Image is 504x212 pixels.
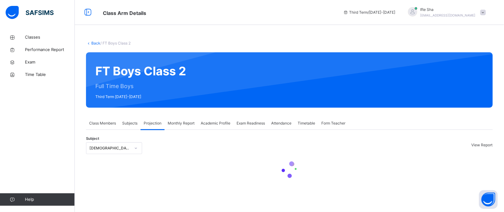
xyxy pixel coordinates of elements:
span: Class Members [89,120,116,126]
span: Classes [25,34,75,40]
span: View Report [472,143,493,147]
span: Academic Profile [201,120,230,126]
span: / FT Boys Class 2 [100,41,131,45]
span: [EMAIL_ADDRESS][DOMAIN_NAME] [420,13,476,17]
span: session/term information [343,10,396,15]
span: Time Table [25,72,75,78]
img: safsims [6,6,54,19]
span: Class Arm Details [103,10,146,16]
span: Exam [25,59,75,65]
span: Monthly Report [168,120,194,126]
span: Performance Report [25,47,75,53]
span: Help [25,196,74,203]
div: IfteSha [402,7,489,18]
a: Back [91,41,100,45]
span: Subject [86,136,99,141]
span: Exam Readiness [237,120,265,126]
div: [DEMOGRAPHIC_DATA] Memorisation [89,145,131,151]
span: Form Teacher [321,120,345,126]
button: Open asap [479,190,498,209]
span: Ifte Sha [420,7,476,12]
span: Projection [144,120,161,126]
span: Attendance [271,120,291,126]
span: Timetable [298,120,315,126]
span: Subjects [122,120,137,126]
